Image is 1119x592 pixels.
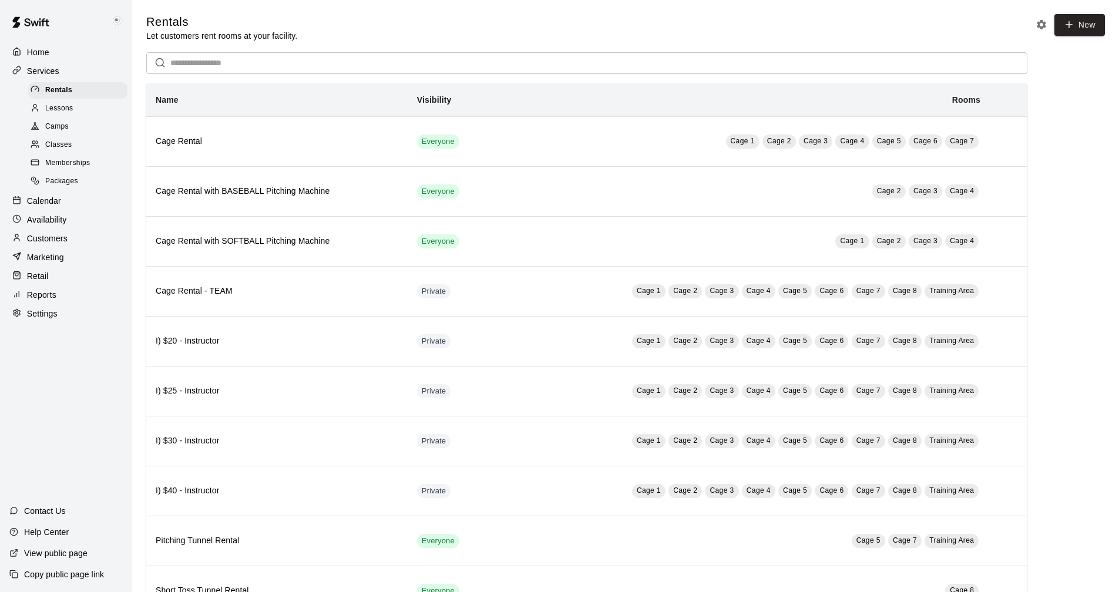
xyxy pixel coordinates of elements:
[819,386,844,395] span: Cage 6
[637,436,661,445] span: Cage 1
[146,30,297,42] p: Let customers rent rooms at your facility.
[9,267,123,285] a: Retail
[27,46,49,58] p: Home
[417,484,451,498] div: This service is hidden, and can only be accessed via a direct link
[27,308,58,319] p: Settings
[783,287,807,295] span: Cage 5
[877,237,901,245] span: Cage 2
[45,157,90,169] span: Memberships
[952,95,980,105] b: Rooms
[45,85,72,96] span: Rentals
[819,486,844,495] span: Cage 6
[637,337,661,345] span: Cage 1
[783,386,807,395] span: Cage 5
[893,337,917,345] span: Cage 8
[9,43,123,61] a: Home
[913,137,937,145] span: Cage 6
[710,287,734,295] span: Cage 3
[929,287,974,295] span: Training Area
[877,187,901,195] span: Cage 2
[637,486,661,495] span: Cage 1
[28,173,127,190] div: Packages
[146,14,297,30] h5: Rentals
[28,100,127,117] div: Lessons
[156,285,398,298] h6: Cage Rental - TEAM
[747,436,771,445] span: Cage 4
[107,9,132,33] div: Keith Brooks
[673,287,697,295] span: Cage 2
[673,486,697,495] span: Cage 2
[417,534,459,548] div: This service is visible to all of your customers
[417,436,451,447] span: Private
[417,386,451,397] span: Private
[417,186,459,197] span: Everyone
[9,211,123,228] a: Availability
[27,195,61,207] p: Calendar
[819,337,844,345] span: Cage 6
[747,386,771,395] span: Cage 4
[929,337,974,345] span: Training Area
[24,569,104,580] p: Copy public page link
[417,384,451,398] div: This service is hidden, and can only be accessed via a direct link
[45,139,72,151] span: Classes
[24,505,66,517] p: Contact Us
[9,192,123,210] div: Calendar
[417,536,459,547] span: Everyone
[856,486,881,495] span: Cage 7
[28,173,132,191] a: Packages
[929,486,974,495] span: Training Area
[9,286,123,304] div: Reports
[950,237,974,245] span: Cage 4
[28,136,132,154] a: Classes
[9,305,123,322] a: Settings
[28,119,127,135] div: Camps
[856,337,881,345] span: Cage 7
[950,187,974,195] span: Cage 4
[156,385,398,398] h6: I) $25 - Instructor
[417,336,451,347] span: Private
[28,155,127,171] div: Memberships
[747,337,771,345] span: Cage 4
[156,335,398,348] h6: I) $20 - Instructor
[913,187,937,195] span: Cage 3
[1033,16,1050,33] button: Rental settings
[9,230,123,247] a: Customers
[28,82,127,99] div: Rentals
[156,135,398,148] h6: Cage Rental
[28,137,127,153] div: Classes
[893,386,917,395] span: Cage 8
[156,435,398,448] h6: I) $30 - Instructor
[110,14,124,28] img: Keith Brooks
[156,235,398,248] h6: Cage Rental with SOFTBALL Pitching Machine
[893,536,917,544] span: Cage 7
[156,534,398,547] h6: Pitching Tunnel Rental
[731,137,755,145] span: Cage 1
[45,103,73,115] span: Lessons
[27,65,59,77] p: Services
[28,118,132,136] a: Camps
[156,95,179,105] b: Name
[893,436,917,445] span: Cage 8
[929,386,974,395] span: Training Area
[417,334,451,348] div: This service is hidden, and can only be accessed via a direct link
[9,248,123,266] a: Marketing
[893,486,917,495] span: Cage 8
[1054,14,1105,36] a: New
[783,486,807,495] span: Cage 5
[24,547,88,559] p: View public page
[767,137,791,145] span: Cage 2
[856,287,881,295] span: Cage 7
[417,134,459,149] div: This service is visible to all of your customers
[45,121,69,133] span: Camps
[417,486,451,497] span: Private
[710,386,734,395] span: Cage 3
[710,486,734,495] span: Cage 3
[747,287,771,295] span: Cage 4
[45,176,78,187] span: Packages
[673,436,697,445] span: Cage 2
[28,81,132,99] a: Rentals
[27,270,49,282] p: Retail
